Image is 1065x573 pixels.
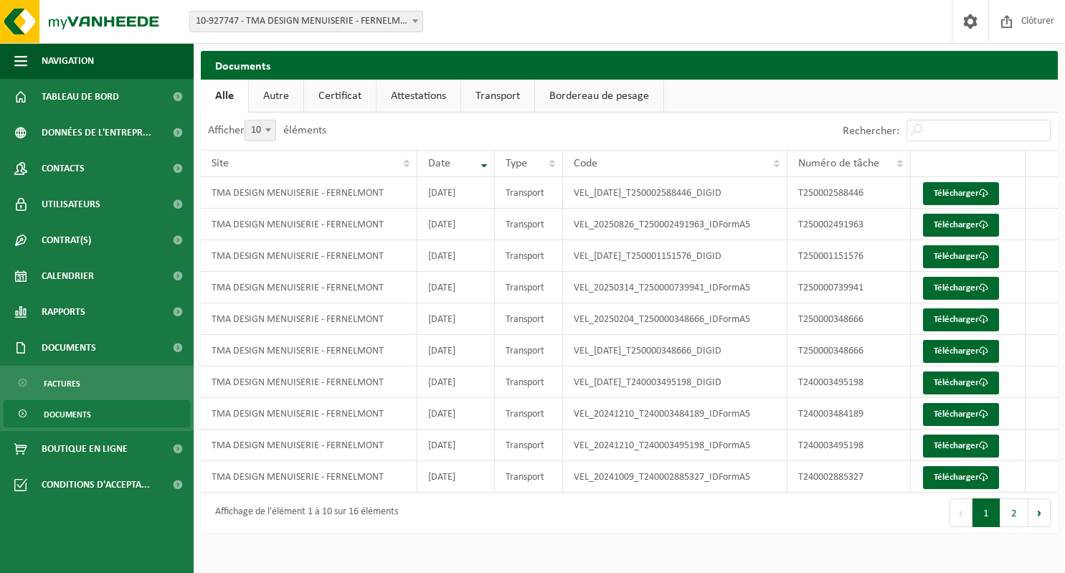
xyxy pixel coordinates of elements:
[495,335,564,366] td: Transport
[428,158,450,169] span: Date
[417,335,495,366] td: [DATE]
[787,366,911,398] td: T240003495198
[495,303,564,335] td: Transport
[201,461,417,493] td: TMA DESIGN MENUISERIE - FERNELMONT
[787,303,911,335] td: T250000348666
[201,51,1058,79] h2: Documents
[787,398,911,430] td: T240003484189
[417,398,495,430] td: [DATE]
[574,158,597,169] span: Code
[377,80,460,113] a: Attestations
[417,366,495,398] td: [DATE]
[798,158,879,169] span: Numéro de tâche
[208,500,398,526] div: Affichage de l'élément 1 à 10 sur 16 éléments
[923,182,999,205] a: Télécharger
[201,177,417,209] td: TMA DESIGN MENUISERIE - FERNELMONT
[1028,498,1051,527] button: Next
[417,303,495,335] td: [DATE]
[923,371,999,394] a: Télécharger
[923,214,999,237] a: Télécharger
[495,209,564,240] td: Transport
[563,209,787,240] td: VEL_20250826_T250002491963_IDFormA5
[417,177,495,209] td: [DATE]
[535,80,663,113] a: Bordereau de pesage
[42,222,91,258] span: Contrat(s)
[201,430,417,461] td: TMA DESIGN MENUISERIE - FERNELMONT
[42,467,150,503] span: Conditions d'accepta...
[923,245,999,268] a: Télécharger
[563,272,787,303] td: VEL_20250314_T250000739941_IDFormA5
[787,335,911,366] td: T250000348666
[201,272,417,303] td: TMA DESIGN MENUISERIE - FERNELMONT
[249,80,303,113] a: Autre
[923,340,999,363] a: Télécharger
[923,466,999,489] a: Télécharger
[201,398,417,430] td: TMA DESIGN MENUISERIE - FERNELMONT
[42,431,128,467] span: Boutique en ligne
[923,277,999,300] a: Télécharger
[563,335,787,366] td: VEL_[DATE]_T250000348666_DIGID
[201,303,417,335] td: TMA DESIGN MENUISERIE - FERNELMONT
[201,240,417,272] td: TMA DESIGN MENUISERIE - FERNELMONT
[44,370,80,397] span: Factures
[495,461,564,493] td: Transport
[495,177,564,209] td: Transport
[495,430,564,461] td: Transport
[787,240,911,272] td: T250001151576
[201,366,417,398] td: TMA DESIGN MENUISERIE - FERNELMONT
[1000,498,1028,527] button: 2
[787,209,911,240] td: T250002491963
[950,498,972,527] button: Previous
[189,11,423,32] span: 10-927747 - TMA DESIGN MENUISERIE - FERNELMONT
[495,272,564,303] td: Transport
[201,335,417,366] td: TMA DESIGN MENUISERIE - FERNELMONT
[417,240,495,272] td: [DATE]
[563,366,787,398] td: VEL_[DATE]_T240003495198_DIGID
[42,115,151,151] span: Données de l'entrepr...
[245,120,276,141] span: 10
[44,401,91,428] span: Documents
[42,43,94,79] span: Navigation
[417,272,495,303] td: [DATE]
[201,209,417,240] td: TMA DESIGN MENUISERIE - FERNELMONT
[42,330,96,366] span: Documents
[42,151,85,186] span: Contacts
[245,120,275,141] span: 10
[201,80,248,113] a: Alle
[843,126,899,137] label: Rechercher:
[506,158,527,169] span: Type
[4,369,190,397] a: Factures
[417,430,495,461] td: [DATE]
[495,240,564,272] td: Transport
[495,398,564,430] td: Transport
[923,308,999,331] a: Télécharger
[461,80,534,113] a: Transport
[212,158,229,169] span: Site
[563,177,787,209] td: VEL_[DATE]_T250002588446_DIGID
[4,400,190,427] a: Documents
[787,177,911,209] td: T250002588446
[787,430,911,461] td: T240003495198
[972,498,1000,527] button: 1
[417,461,495,493] td: [DATE]
[563,430,787,461] td: VEL_20241210_T240003495198_IDFormA5
[563,398,787,430] td: VEL_20241210_T240003484189_IDFormA5
[495,366,564,398] td: Transport
[42,258,94,294] span: Calendrier
[42,294,85,330] span: Rapports
[563,240,787,272] td: VEL_[DATE]_T250001151576_DIGID
[42,79,119,115] span: Tableau de bord
[923,403,999,426] a: Télécharger
[563,303,787,335] td: VEL_20250204_T250000348666_IDFormA5
[190,11,422,32] span: 10-927747 - TMA DESIGN MENUISERIE - FERNELMONT
[417,209,495,240] td: [DATE]
[923,435,999,458] a: Télécharger
[304,80,376,113] a: Certificat
[787,461,911,493] td: T240002885327
[42,186,100,222] span: Utilisateurs
[208,125,326,136] label: Afficher éléments
[787,272,911,303] td: T250000739941
[563,461,787,493] td: VEL_20241009_T240002885327_IDFormA5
